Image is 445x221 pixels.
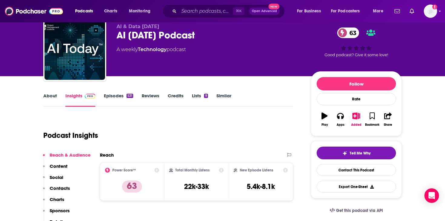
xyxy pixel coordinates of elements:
[380,109,396,130] button: Share
[317,77,396,90] button: Follow
[112,168,136,172] h2: Power Score™
[129,7,150,15] span: Monitoring
[71,6,101,16] button: open menu
[100,6,121,16] a: Charts
[351,123,361,127] div: Added
[127,94,133,98] div: 531
[50,163,68,169] p: Content
[65,93,95,107] a: InsightsPodchaser Pro
[122,180,142,193] p: 63
[168,93,183,107] a: Credits
[269,4,279,9] span: New
[43,197,64,208] button: Charts
[104,7,117,15] span: Charts
[117,24,159,29] span: AI & Data [DATE]
[348,109,364,130] button: Added
[317,147,396,159] button: tell me why sparkleTell Me Why
[104,93,133,107] a: Episodes531
[342,151,347,156] img: tell me why sparkle
[43,208,70,219] button: Sponsors
[43,131,98,140] h1: Podcast Insights
[204,94,208,98] div: 9
[168,4,291,18] div: Search podcasts, credits, & more...
[142,93,159,107] a: Reviews
[5,5,63,17] img: Podchaser - Follow, Share and Rate Podcasts
[50,208,70,213] p: Sponsors
[50,185,70,191] p: Contacts
[327,6,369,16] button: open menu
[50,174,63,180] p: Social
[317,181,396,193] button: Export One-Sheet
[424,5,437,18] span: Logged in as derettb
[233,7,244,15] span: ⌘ K
[249,8,280,15] button: Open AdvancedNew
[297,7,321,15] span: For Business
[336,208,383,213] span: Get this podcast via API
[350,151,371,156] span: Tell Me Why
[384,123,392,127] div: Share
[321,123,328,127] div: Play
[369,6,391,16] button: open menu
[43,152,91,163] button: Reach & Audience
[50,152,91,158] p: Reach & Audience
[125,6,158,16] button: open menu
[43,174,63,186] button: Social
[175,168,209,172] h2: Total Monthly Listens
[216,93,231,107] a: Similar
[373,7,383,15] span: More
[293,6,328,16] button: open menu
[100,152,114,158] h2: Reach
[424,5,437,18] button: Show profile menu
[252,10,277,13] span: Open Advanced
[424,5,437,18] img: User Profile
[365,123,379,127] div: Bookmark
[317,164,396,176] a: Contact This Podcast
[44,19,105,80] img: AI Today Podcast
[325,53,388,57] span: Good podcast? Give it some love!
[332,109,348,130] button: Apps
[138,47,166,52] a: Technology
[337,28,359,38] a: 63
[317,109,332,130] button: Play
[311,24,402,61] div: 63Good podcast? Give it some love!
[240,168,273,172] h2: New Episode Listens
[184,182,209,191] h3: 22k-33k
[364,109,380,130] button: Bookmark
[337,123,344,127] div: Apps
[343,28,359,38] span: 63
[432,5,437,9] svg: Add a profile image
[117,46,186,53] div: A weekly podcast
[247,182,275,191] h3: 5.4k-8.1k
[424,188,439,203] div: Open Intercom Messenger
[43,185,70,197] button: Contacts
[85,94,95,99] img: Podchaser Pro
[192,93,208,107] a: Lists9
[75,7,93,15] span: Podcasts
[50,197,64,202] p: Charts
[179,6,233,16] input: Search podcasts, credits, & more...
[43,163,68,174] button: Content
[331,7,360,15] span: For Podcasters
[325,203,388,218] a: Get this podcast via API
[317,93,396,105] div: Rate
[407,6,417,16] a: Show notifications dropdown
[392,6,402,16] a: Show notifications dropdown
[43,93,57,107] a: About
